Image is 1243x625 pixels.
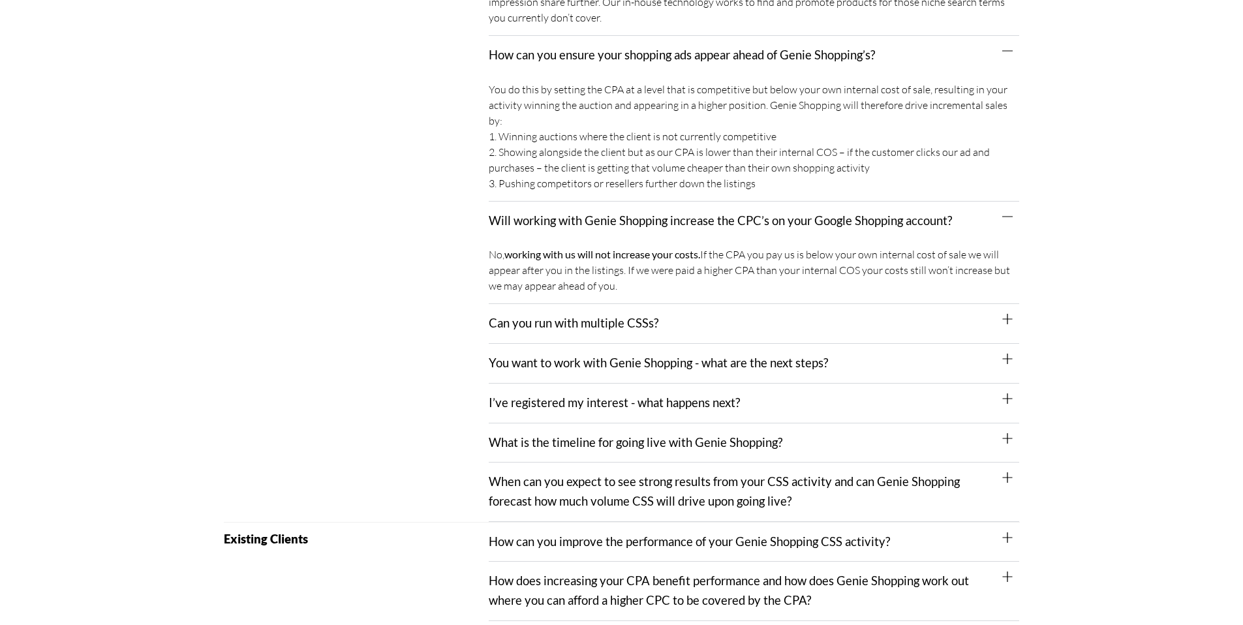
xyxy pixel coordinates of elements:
div: Can you run with multiple CSSs? [489,304,1019,344]
div: When can you expect to see strong results from your CSS activity and can Genie Shopping forecast ... [489,463,1019,521]
a: When can you expect to see strong results from your CSS activity and can Genie Shopping forecast ... [489,474,960,508]
div: You want to work with Genie Shopping - what are the next steps? [489,344,1019,384]
div: How can you ensure your shopping ads appear ahead of Genie Shopping’s? [489,75,1019,202]
div: How can you ensure your shopping ads appear ahead of Genie Shopping’s? [489,36,1019,75]
a: How does increasing your CPA benefit performance and how does Genie Shopping work out where you c... [489,573,969,607]
a: How can you ensure your shopping ads appear ahead of Genie Shopping’s? [489,48,875,62]
a: Will working with Genie Shopping increase the CPC’s on your Google Shopping account? [489,213,952,228]
div: What is the timeline for going live with Genie Shopping? [489,423,1019,463]
a: What is the timeline for going live with Genie Shopping? [489,435,782,450]
div: I’ve registered my interest - what happens next? [489,384,1019,423]
b: working with us will not increase your costs. [504,248,700,260]
a: Can you run with multiple CSSs? [489,316,658,330]
div: Will working with Genie Shopping increase the CPC’s on your Google Shopping account? [489,202,1019,241]
a: You want to work with Genie Shopping - what are the next steps? [489,356,828,370]
div: How can you improve the performance of your Genie Shopping CSS activity? [489,523,1019,562]
a: How can you improve the performance of your Genie Shopping CSS activity? [489,534,890,549]
h2: Existing Clients [224,533,489,545]
a: I’ve registered my interest - what happens next? [489,395,740,410]
div: How does increasing your CPA benefit performance and how does Genie Shopping work out where you c... [489,562,1019,620]
div: Will working with Genie Shopping increase the CPC’s on your Google Shopping account? [489,240,1019,304]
